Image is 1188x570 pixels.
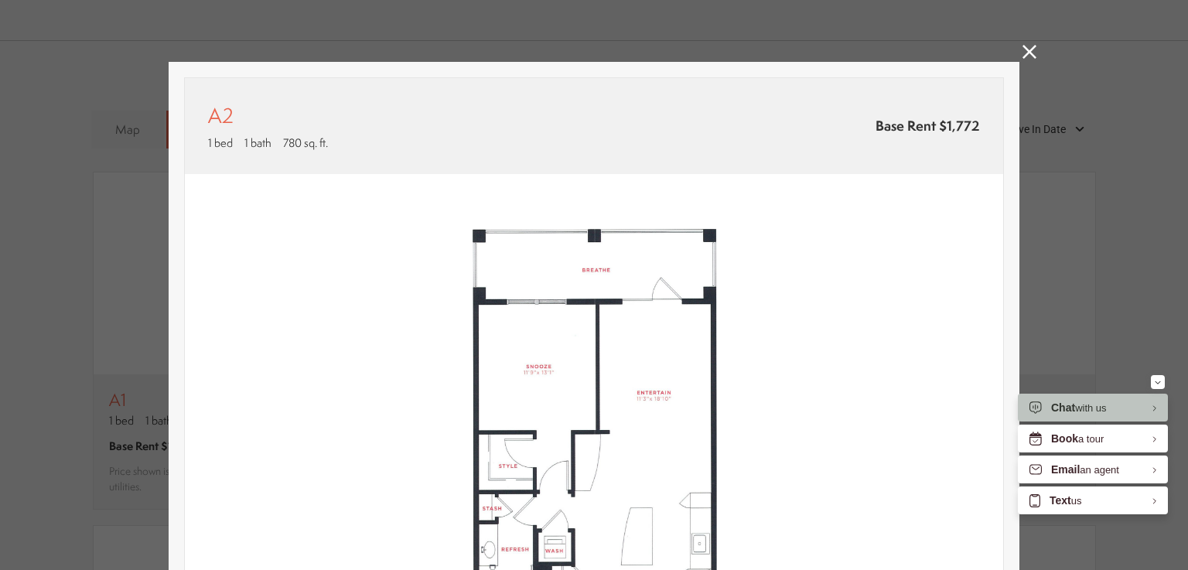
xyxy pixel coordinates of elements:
span: 780 sq. ft. [283,135,328,151]
span: 1 bath [244,135,271,151]
span: 1 bed [208,135,233,151]
p: A2 [208,101,234,131]
span: Base Rent $1,772 [876,116,980,135]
